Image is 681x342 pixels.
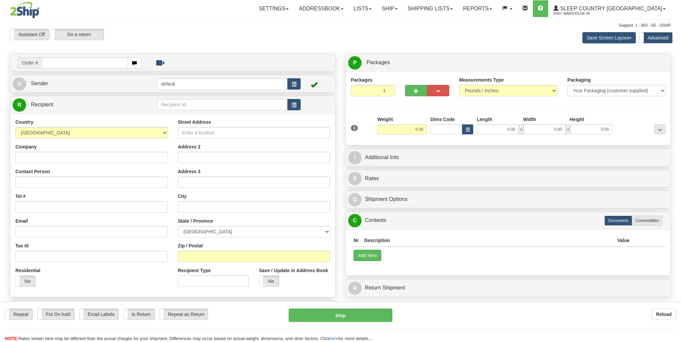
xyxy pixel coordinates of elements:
div: Support: 1 - 855 - 55 - 2SHIP [10,23,671,28]
span: 1 [351,125,358,131]
span: Order # [18,57,42,69]
label: Commodities [632,216,663,226]
a: Settings [254,0,294,17]
span: S [13,77,26,91]
th: Description [362,234,615,247]
label: Contact Person [15,168,50,175]
span: x [519,124,523,134]
a: Lists [349,0,377,17]
span: Sender [31,81,48,86]
iframe: chat widget [666,137,680,205]
label: Residential [15,267,40,274]
span: R [348,281,362,295]
span: I [348,151,362,164]
a: R Recipient [13,98,141,112]
span: R [13,98,26,112]
button: Ship [289,309,392,322]
label: Is Return [124,309,155,320]
label: Repeat [5,309,32,320]
label: Repeat as Return [160,309,208,320]
input: Enter a location [178,127,330,138]
label: No [16,276,35,287]
button: Save Screen Layout [582,32,636,43]
label: Advanced [640,32,672,43]
a: Ship [377,0,402,17]
label: Tax Id [15,242,28,249]
span: 2044 / Warehouse 94 [553,10,603,17]
a: RReturn Shipment [348,281,668,295]
label: No [259,276,279,287]
button: Add New [354,250,381,261]
label: Packages [351,77,373,83]
input: Recipient Id [157,99,288,110]
label: Height [570,116,584,123]
label: Tel # [15,193,26,200]
a: P Packages [348,56,668,70]
label: Width [523,116,536,123]
label: City [178,193,187,200]
a: CContents [348,214,668,227]
label: Weight [377,116,393,123]
span: NOTE: [5,336,18,341]
label: Company [15,143,37,150]
label: Address 2 [178,143,201,150]
a: Reports [458,0,497,17]
a: Sleep Country [GEOGRAPHIC_DATA] 2044 / Warehouse 94 [548,0,671,17]
th: Nr [351,234,362,247]
span: Recipient [31,102,53,107]
label: Length [477,116,492,123]
a: Addressbook [294,0,349,17]
span: x [566,124,570,134]
label: Street Address [178,119,211,125]
a: IAdditional Info [348,151,668,164]
label: Do a return [51,29,104,40]
label: Address 3 [178,168,201,175]
label: Email Labels [80,309,118,320]
span: Sleep Country [GEOGRAPHIC_DATA] [559,6,662,11]
span: $ [348,172,362,185]
a: $Rates [348,172,668,186]
a: OShipment Options [348,193,668,206]
b: Reload [656,312,672,317]
label: Packaging [567,77,591,83]
label: Email [15,218,28,224]
label: Recipient Type [178,267,211,274]
label: Measurements Type [459,77,504,83]
span: Packages [366,60,390,65]
label: Assistant Off [10,29,49,40]
a: S Sender [13,77,157,91]
label: Save / Update in Address Book [259,267,328,274]
label: Zip / Postal [178,242,203,249]
input: Sender Id [157,78,288,90]
label: Country [15,119,33,125]
a: Shipping lists [403,0,458,17]
label: Documents [604,216,632,226]
label: State / Province [178,218,213,224]
span: P [348,56,362,70]
span: O [348,193,362,206]
span: C [348,214,362,227]
a: here [330,336,338,341]
div: ... [654,124,666,134]
th: Value [614,234,632,247]
button: Reload [652,309,676,320]
img: logo2044.jpg [10,2,39,18]
label: Dims Code [430,116,455,123]
label: Put On hold [38,309,75,320]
